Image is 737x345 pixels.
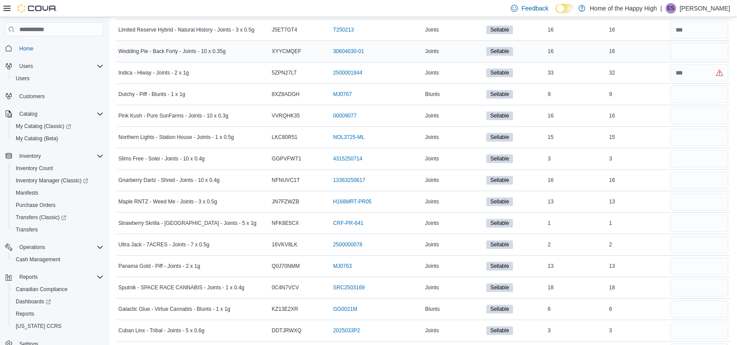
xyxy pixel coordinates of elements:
[9,174,107,187] a: Inventory Manager (Classic)
[486,197,513,206] span: Sellable
[490,69,509,77] span: Sellable
[118,48,226,55] span: Wedding Pie - Back Forty - Joints - 10 x 0.35g
[16,310,34,317] span: Reports
[16,256,60,263] span: Cash Management
[12,284,71,295] a: Canadian Compliance
[546,89,607,100] div: 9
[546,153,607,164] div: 3
[272,177,300,184] span: NFNUVC1T
[607,46,669,57] div: 16
[2,90,107,103] button: Customers
[425,134,438,141] span: Joints
[118,263,200,270] span: Panama Gold - Piff - Joints - 2 x 1g
[490,198,509,206] span: Sellable
[12,200,59,210] a: Purchase Orders
[546,282,607,293] div: 18
[16,214,66,221] span: Transfers (Classic)
[16,151,103,161] span: Inventory
[2,241,107,253] button: Operations
[425,69,438,76] span: Joints
[19,93,45,100] span: Customers
[5,38,103,345] nav: Complex example
[9,72,107,85] button: Users
[19,45,33,52] span: Home
[12,73,33,84] a: Users
[546,175,607,185] div: 16
[607,153,669,164] div: 3
[667,3,674,14] span: ES
[12,224,41,235] a: Transfers
[16,298,51,305] span: Dashboards
[486,240,513,249] span: Sellable
[19,274,38,281] span: Reports
[486,305,513,313] span: Sellable
[16,109,103,119] span: Catalog
[16,91,103,102] span: Customers
[12,163,103,174] span: Inventory Count
[425,306,439,313] span: Blunts
[272,91,299,98] span: 8XZ8ADGH
[118,155,205,162] span: Slims Free - Solei - Joints - 10 x 0.4g
[607,89,669,100] div: 9
[12,309,103,319] span: Reports
[486,283,513,292] span: Sellable
[16,151,44,161] button: Inventory
[2,108,107,120] button: Catalog
[2,150,107,162] button: Inventory
[12,200,103,210] span: Purchase Orders
[333,69,363,76] a: 2500001844
[12,188,42,198] a: Manifests
[486,262,513,270] span: Sellable
[425,177,438,184] span: Joints
[16,242,103,253] span: Operations
[16,242,49,253] button: Operations
[333,220,363,227] a: CRF-PR-641
[607,132,669,142] div: 15
[546,25,607,35] div: 16
[118,177,220,184] span: Gnarberry Dartz - Shred - Joints - 10 x 0.4g
[12,224,103,235] span: Transfers
[2,271,107,283] button: Reports
[486,219,513,228] span: Sellable
[12,175,103,186] span: Inventory Manager (Classic)
[546,196,607,207] div: 13
[546,110,607,121] div: 16
[425,284,438,291] span: Joints
[607,282,669,293] div: 18
[12,121,75,132] a: My Catalog (Classic)
[490,26,509,34] span: Sellable
[425,220,438,227] span: Joints
[16,286,68,293] span: Canadian Compliance
[12,163,57,174] a: Inventory Count
[118,284,244,291] span: Sputnik - SPACE RACE CANNABIS - Joints - 1 x 0.4g
[9,224,107,236] button: Transfers
[2,42,107,54] button: Home
[118,306,230,313] span: Galactic Glue - Virtue Cannabis - Blunts - 1 x 1g
[546,239,607,250] div: 2
[12,175,92,186] a: Inventory Manager (Classic)
[486,68,513,77] span: Sellable
[272,134,298,141] span: LKC80R51
[272,69,297,76] span: 5ZPN27LT
[425,155,438,162] span: Joints
[607,325,669,336] div: 3
[607,25,669,35] div: 16
[425,112,438,119] span: Joints
[486,111,513,120] span: Sellable
[333,263,352,270] a: MJ0763
[12,133,103,144] span: My Catalog (Beta)
[490,176,509,184] span: Sellable
[425,48,438,55] span: Joints
[9,211,107,224] a: Transfers (Classic)
[118,26,254,33] span: Limited Reserve Hybrid - Natural History - Joints - 3 x 0.5g
[272,327,302,334] span: DDTJRWXQ
[19,244,45,251] span: Operations
[18,4,57,13] img: Cova
[16,272,103,282] span: Reports
[490,112,509,120] span: Sellable
[521,4,548,13] span: Feedback
[16,123,71,130] span: My Catalog (Classic)
[333,177,365,184] a: 13363250617
[425,327,438,334] span: Joints
[12,296,54,307] a: Dashboards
